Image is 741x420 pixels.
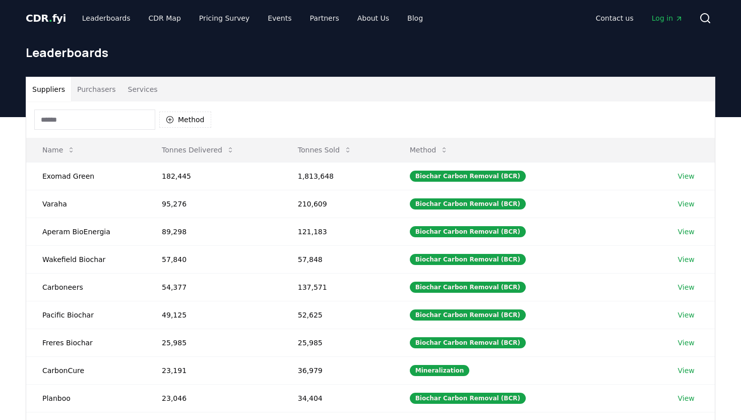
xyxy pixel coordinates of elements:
div: Biochar Carbon Removal (BCR) [410,171,526,182]
button: Method [402,140,457,160]
a: View [678,310,695,320]
button: Tonnes Sold [290,140,360,160]
div: Biochar Carbon Removal (BCR) [410,337,526,348]
td: 54,377 [146,273,282,301]
td: Varaha [26,190,146,218]
div: Biochar Carbon Removal (BCR) [410,282,526,293]
button: Purchasers [71,77,122,101]
td: 89,298 [146,218,282,245]
td: 137,571 [282,273,394,301]
button: Services [122,77,164,101]
td: Aperam BioEnergia [26,218,146,245]
td: 1,813,648 [282,162,394,190]
a: Partners [302,9,347,27]
button: Tonnes Delivered [154,140,242,160]
div: Biochar Carbon Removal (BCR) [410,254,526,265]
span: Log in [652,13,683,23]
td: Pacific Biochar [26,301,146,329]
td: 49,125 [146,301,282,329]
button: Suppliers [26,77,71,101]
a: View [678,393,695,403]
td: 210,609 [282,190,394,218]
td: 52,625 [282,301,394,329]
button: Name [34,140,83,160]
a: View [678,338,695,348]
a: View [678,365,695,376]
td: 23,191 [146,356,282,384]
div: Biochar Carbon Removal (BCR) [410,198,526,209]
a: Leaderboards [74,9,139,27]
td: 57,840 [146,245,282,273]
td: 36,979 [282,356,394,384]
a: View [678,199,695,209]
div: Biochar Carbon Removal (BCR) [410,393,526,404]
td: Freres Biochar [26,329,146,356]
td: 25,985 [282,329,394,356]
td: Planboo [26,384,146,412]
div: Biochar Carbon Removal (BCR) [410,309,526,321]
a: Contact us [588,9,642,27]
td: CarbonCure [26,356,146,384]
nav: Main [74,9,431,27]
a: Pricing Survey [191,9,258,27]
td: Wakefield Biochar [26,245,146,273]
nav: Main [588,9,691,27]
a: About Us [349,9,397,27]
td: 95,276 [146,190,282,218]
td: 23,046 [146,384,282,412]
a: View [678,227,695,237]
a: Blog [399,9,431,27]
div: Biochar Carbon Removal (BCR) [410,226,526,237]
a: Events [260,9,299,27]
td: 57,848 [282,245,394,273]
a: View [678,254,695,265]
td: 121,183 [282,218,394,245]
td: Carboneers [26,273,146,301]
div: Mineralization [410,365,470,376]
a: CDR Map [141,9,189,27]
td: Exomad Green [26,162,146,190]
a: View [678,171,695,181]
a: CDR.fyi [26,11,66,25]
a: View [678,282,695,292]
td: 182,445 [146,162,282,190]
h1: Leaderboards [26,44,715,61]
button: Method [159,112,211,128]
td: 34,404 [282,384,394,412]
span: CDR fyi [26,12,66,24]
a: Log in [644,9,691,27]
td: 25,985 [146,329,282,356]
span: . [49,12,52,24]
